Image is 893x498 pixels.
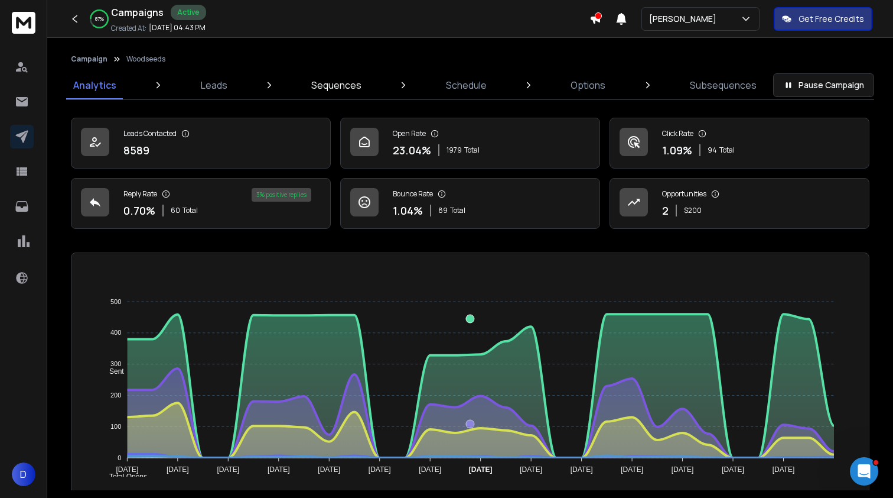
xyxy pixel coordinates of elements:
[110,392,121,399] tspan: 200
[662,142,692,159] p: 1.09 %
[110,423,121,430] tspan: 100
[563,71,612,99] a: Options
[182,206,198,215] span: Total
[73,78,116,92] p: Analytics
[318,465,340,474] tspan: [DATE]
[708,145,717,155] span: 94
[649,13,721,25] p: [PERSON_NAME]
[393,189,433,199] p: Bounce Rate
[110,298,121,305] tspan: 500
[469,465,493,474] tspan: [DATE]
[217,465,239,474] tspan: [DATE]
[167,465,189,474] tspan: [DATE]
[123,202,155,219] p: 0.70 %
[311,78,361,92] p: Sequences
[116,465,138,474] tspan: [DATE]
[439,71,494,99] a: Schedule
[111,24,146,33] p: Created At:
[12,463,35,486] button: D
[773,465,795,474] tspan: [DATE]
[393,142,431,159] p: 23.04 %
[571,78,605,92] p: Options
[110,360,121,367] tspan: 300
[149,23,206,33] p: [DATE] 04:43 PM
[683,71,764,99] a: Subsequences
[369,465,391,474] tspan: [DATE]
[610,118,869,169] a: Click Rate1.09%94Total
[850,457,878,486] iframe: Intercom live chat
[123,189,157,199] p: Reply Rate
[446,145,462,155] span: 1979
[304,71,369,99] a: Sequences
[194,71,234,99] a: Leads
[520,465,542,474] tspan: [DATE]
[100,473,147,481] span: Total Opens
[118,454,121,461] tspan: 0
[719,145,735,155] span: Total
[690,78,757,92] p: Subsequences
[446,78,487,92] p: Schedule
[201,78,227,92] p: Leads
[571,465,593,474] tspan: [DATE]
[662,129,693,138] p: Click Rate
[662,189,706,199] p: Opportunities
[171,5,206,20] div: Active
[100,367,124,376] span: Sent
[799,13,864,25] p: Get Free Credits
[71,178,331,229] a: Reply Rate0.70%60Total3% positive replies
[66,71,123,99] a: Analytics
[340,118,600,169] a: Open Rate23.04%1979Total
[110,329,121,337] tspan: 400
[95,15,104,22] p: 87 %
[126,54,165,64] p: Woodseeds
[773,73,874,97] button: Pause Campaign
[340,178,600,229] a: Bounce Rate1.04%89Total
[393,202,423,219] p: 1.04 %
[610,178,869,229] a: Opportunities2$200
[662,202,669,219] p: 2
[171,206,180,215] span: 60
[722,465,744,474] tspan: [DATE]
[111,5,164,20] h1: Campaigns
[450,206,465,215] span: Total
[672,465,694,474] tspan: [DATE]
[123,142,149,159] p: 8589
[621,465,643,474] tspan: [DATE]
[268,465,290,474] tspan: [DATE]
[774,7,872,31] button: Get Free Credits
[71,118,331,169] a: Leads Contacted8589
[71,54,107,64] button: Campaign
[123,129,177,138] p: Leads Contacted
[419,465,441,474] tspan: [DATE]
[393,129,426,138] p: Open Rate
[464,145,480,155] span: Total
[684,206,702,215] p: $ 200
[252,188,311,202] div: 3 % positive replies
[438,206,448,215] span: 89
